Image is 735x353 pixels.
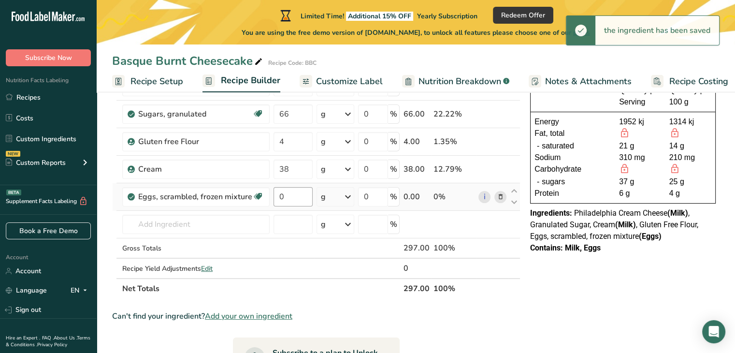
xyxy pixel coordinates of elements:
span: Sodium [534,152,561,163]
a: Recipe Builder [202,70,280,93]
button: Subscribe Now [6,49,91,66]
a: Book a Free Demo [6,222,91,239]
span: Add your own ingredient [205,310,292,322]
span: Additional 15% OFF [346,12,413,21]
span: Notes & Attachments [545,75,632,88]
div: 14 g [669,140,712,152]
span: Energy [534,116,559,128]
div: 0% [433,191,475,203]
div: 1.35% [433,136,475,147]
span: Carbohydrate [534,163,581,176]
div: g [321,108,326,120]
div: g [321,191,326,203]
div: Eggs, scrambled, frozen mixture [138,191,252,203]
div: Open Intercom Messenger [702,320,725,343]
a: Notes & Attachments [529,71,632,92]
div: 25 g [669,176,712,188]
div: 100% [433,242,475,254]
span: Philadelphia Cream Cheese , Granulated Sugar, Cream , Gluten Free Flour, Eggs, scrambled, frozen ... [530,208,698,241]
div: BETA [6,190,21,195]
div: Recipe Yield Adjustments [122,264,270,274]
div: g [321,136,326,147]
a: Recipe Costing [651,71,728,92]
span: Subscribe Now [25,53,72,63]
a: Nutrition Breakdown [402,71,509,92]
div: 66.00 [404,108,430,120]
b: (Milk) [667,208,688,218]
input: Add Ingredient [122,215,270,234]
div: 12.79% [433,163,475,175]
div: Contains: Milk, Eggs [530,242,716,254]
span: Customize Label [316,75,383,88]
th: Net Totals [120,278,402,298]
div: 310 mg [619,152,662,163]
div: 6 g [619,188,662,199]
div: Recipe Code: BBC [268,59,317,67]
span: Recipe Costing [669,75,728,88]
span: Yearly Subscription [417,12,477,21]
span: Fat, total [534,128,564,140]
div: NEW [6,151,20,157]
a: Hire an Expert . [6,335,40,341]
div: 0 [404,263,430,274]
a: Language [6,282,47,299]
div: g [321,219,326,230]
div: 1952 kj [619,116,662,128]
div: Sugars, granulated [138,108,252,120]
span: Recipe Builder [221,74,280,87]
b: (Eggs) [639,232,662,241]
a: Privacy Policy [37,341,67,348]
div: Gross Totals [122,243,270,253]
div: 210 mg [669,152,712,163]
div: Basque Burnt Cheesecake [112,52,264,70]
span: Protein [534,188,559,199]
div: Custom Reports [6,158,66,168]
div: 21 g [619,140,662,152]
div: 0.00 [404,191,430,203]
div: EN [71,285,91,296]
a: Terms & Conditions . [6,335,90,348]
div: - [534,176,542,188]
span: Nutrition Breakdown [418,75,501,88]
a: About Us . [54,335,77,341]
div: 4 g [669,188,712,199]
div: Gluten free Flour [138,136,259,147]
span: Ingredients: [530,208,572,218]
div: Can't find your ingredient? [112,310,520,322]
div: Cream [138,163,259,175]
span: saturated [542,140,574,152]
div: the ingredient has been saved [595,16,719,45]
th: 100% [432,278,476,298]
div: 38.00 [404,163,430,175]
div: - [534,140,542,152]
div: g [321,163,326,175]
button: Redeem Offer [493,7,553,24]
span: Redeem Offer [501,10,545,20]
th: 297.00 [402,278,432,298]
div: 4.00 [404,136,430,147]
span: You are using the free demo version of [DOMAIN_NAME], to unlock all features please choose one of... [242,28,590,38]
span: Recipe Setup [130,75,183,88]
a: Customize Label [300,71,383,92]
div: Limited Time! [278,10,477,21]
div: 1314 kj [669,116,712,128]
span: Edit [201,264,213,273]
div: 22.22% [433,108,475,120]
div: 37 g [619,176,662,188]
div: 297.00 [404,242,430,254]
b: (Milk) [615,220,636,229]
a: Recipe Setup [112,71,183,92]
a: i [478,191,490,203]
a: FAQ . [42,335,54,341]
span: sugars [542,176,565,188]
